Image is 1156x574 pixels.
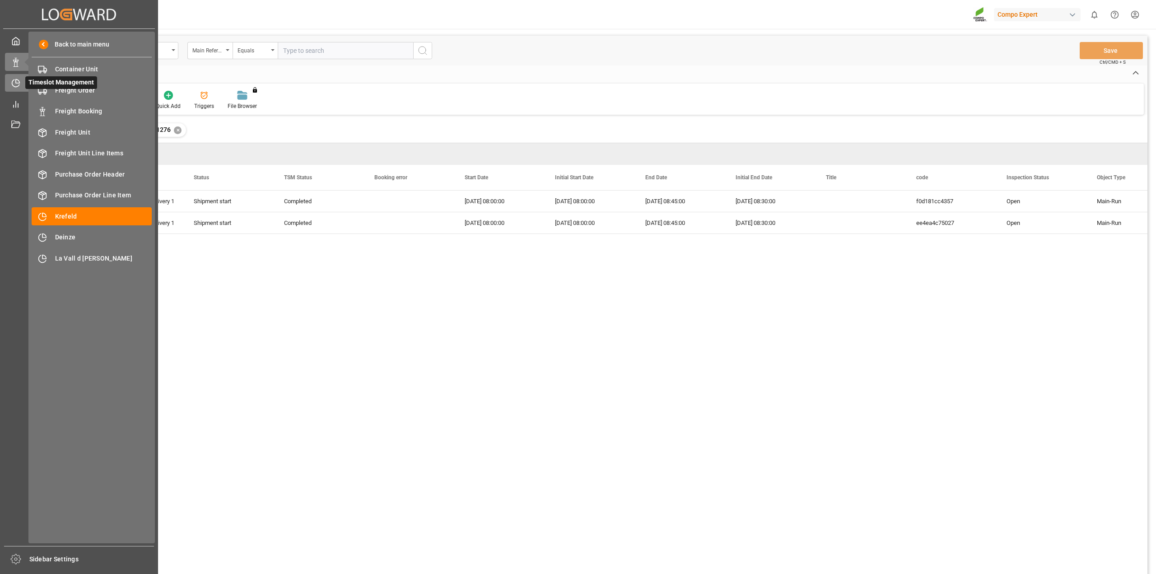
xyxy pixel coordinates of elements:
[233,42,278,59] button: open menu
[634,191,725,212] div: [DATE] 08:45:00
[32,249,152,267] a: La Vall d [PERSON_NAME]
[103,213,172,233] div: Paletts Loading & Delivery 1
[174,126,182,134] div: ✕
[1007,174,1049,181] span: Inspection Status
[725,191,815,212] div: [DATE] 08:30:00
[32,61,152,78] a: Container Unit
[1007,191,1075,212] div: Open
[544,212,634,233] div: [DATE] 08:00:00
[826,174,836,181] span: Title
[55,233,152,242] span: Deinze
[32,123,152,141] a: Freight Unit
[194,102,214,110] div: Triggers
[374,174,407,181] span: Booking error
[55,86,152,95] span: Freight Order
[905,212,996,233] div: ee4ea4c75027
[55,128,152,137] span: Freight Unit
[454,212,544,233] div: [DATE] 08:00:00
[103,191,172,212] div: Paletts Loading & Delivery 1
[973,7,988,23] img: Screenshot%202023-09-29%20at%2010.02.21.png_1712312052.png
[1097,174,1125,181] span: Object Type
[916,174,928,181] span: code
[905,191,996,212] div: f0d181cc4357
[32,207,152,225] a: Krefeld
[725,212,815,233] div: [DATE] 08:30:00
[284,191,353,212] div: Completed
[736,174,772,181] span: Initial End Date
[1007,213,1075,233] div: Open
[5,116,153,134] a: Document Management
[32,229,152,246] a: Deinze
[187,42,233,59] button: open menu
[278,42,413,59] input: Type to search
[544,191,634,212] div: [DATE] 08:00:00
[55,149,152,158] span: Freight Unit Line Items
[5,95,153,112] a: My Reports
[32,165,152,183] a: Purchase Order Header
[238,44,268,55] div: Equals
[55,191,152,200] span: Purchase Order Line Item
[5,32,153,50] a: My Cockpit
[284,174,312,181] span: TSM Status
[194,191,262,212] div: Shipment start
[55,65,152,74] span: Container Unit
[454,191,544,212] div: [DATE] 08:00:00
[994,6,1084,23] button: Compo Expert
[29,555,154,564] span: Sidebar Settings
[32,187,152,204] a: Purchase Order Line Item
[55,107,152,116] span: Freight Booking
[55,254,152,263] span: La Vall d [PERSON_NAME]
[1084,5,1105,25] button: show 0 new notifications
[32,103,152,120] a: Freight Booking
[994,8,1081,21] div: Compo Expert
[194,213,262,233] div: Shipment start
[1105,5,1125,25] button: Help Center
[413,42,432,59] button: search button
[192,44,223,55] div: Main Reference
[55,212,152,221] span: Krefeld
[48,40,109,49] span: Back to main menu
[32,81,152,99] a: Freight Order
[32,145,152,162] a: Freight Unit Line Items
[465,174,488,181] span: Start Date
[156,102,181,110] div: Quick Add
[55,170,152,179] span: Purchase Order Header
[1080,42,1143,59] button: Save
[645,174,667,181] span: End Date
[5,74,153,92] a: Timeslot ManagementTimeslot Management
[194,174,209,181] span: Status
[634,212,725,233] div: [DATE] 08:45:00
[25,76,97,89] span: Timeslot Management
[1100,59,1126,65] span: Ctrl/CMD + S
[284,213,353,233] div: Completed
[555,174,593,181] span: Initial Start Date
